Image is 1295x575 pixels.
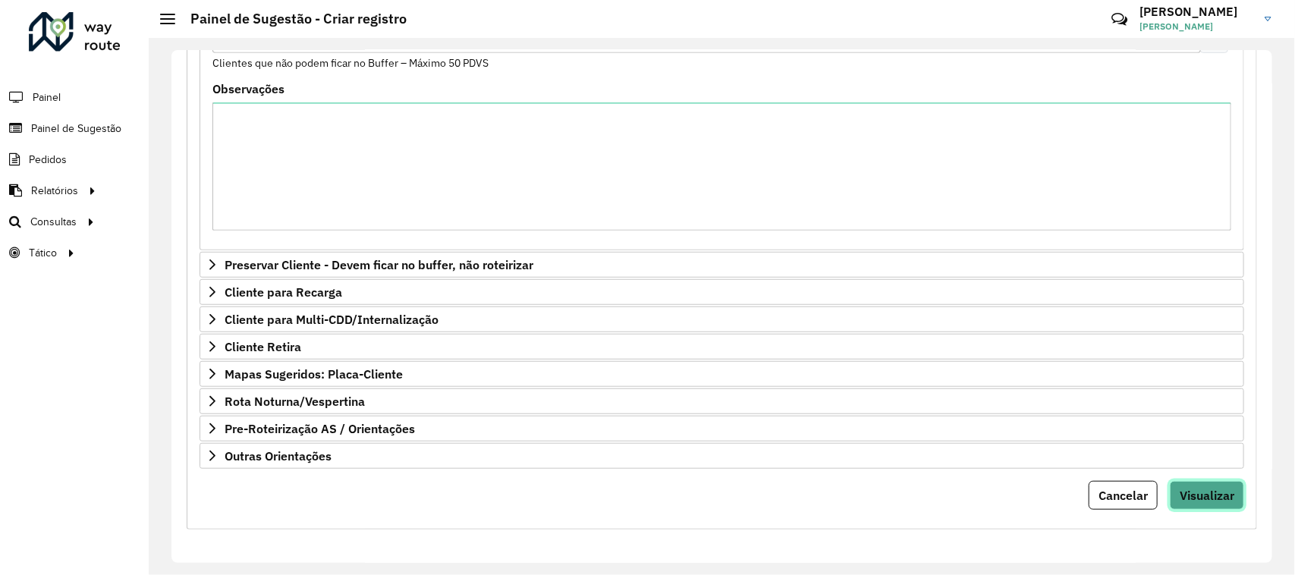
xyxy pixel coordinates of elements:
[200,443,1244,469] a: Outras Orientações
[225,286,342,298] span: Cliente para Recarga
[225,259,533,271] span: Preservar Cliente - Devem ficar no buffer, não roteirizar
[1099,488,1148,503] span: Cancelar
[31,121,121,137] span: Painel de Sugestão
[225,341,301,353] span: Cliente Retira
[200,334,1244,360] a: Cliente Retira
[225,368,403,380] span: Mapas Sugeridos: Placa-Cliente
[30,214,77,230] span: Consultas
[225,395,365,407] span: Rota Noturna/Vespertina
[29,152,67,168] span: Pedidos
[200,416,1244,441] a: Pre-Roteirização AS / Orientações
[200,388,1244,414] a: Rota Noturna/Vespertina
[29,245,57,261] span: Tático
[200,306,1244,332] a: Cliente para Multi-CDD/Internalização
[225,313,438,325] span: Cliente para Multi-CDD/Internalização
[1103,3,1136,36] a: Contato Rápido
[1139,20,1253,33] span: [PERSON_NAME]
[1139,5,1253,19] h3: [PERSON_NAME]
[212,56,489,70] small: Clientes que não podem ficar no Buffer – Máximo 50 PDVS
[200,279,1244,305] a: Cliente para Recarga
[225,423,415,435] span: Pre-Roteirização AS / Orientações
[33,90,61,105] span: Painel
[175,11,407,27] h2: Painel de Sugestão - Criar registro
[212,80,284,98] label: Observações
[1170,481,1244,510] button: Visualizar
[200,361,1244,387] a: Mapas Sugeridos: Placa-Cliente
[31,183,78,199] span: Relatórios
[200,252,1244,278] a: Preservar Cliente - Devem ficar no buffer, não roteirizar
[225,450,332,462] span: Outras Orientações
[1089,481,1158,510] button: Cancelar
[1180,488,1234,503] span: Visualizar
